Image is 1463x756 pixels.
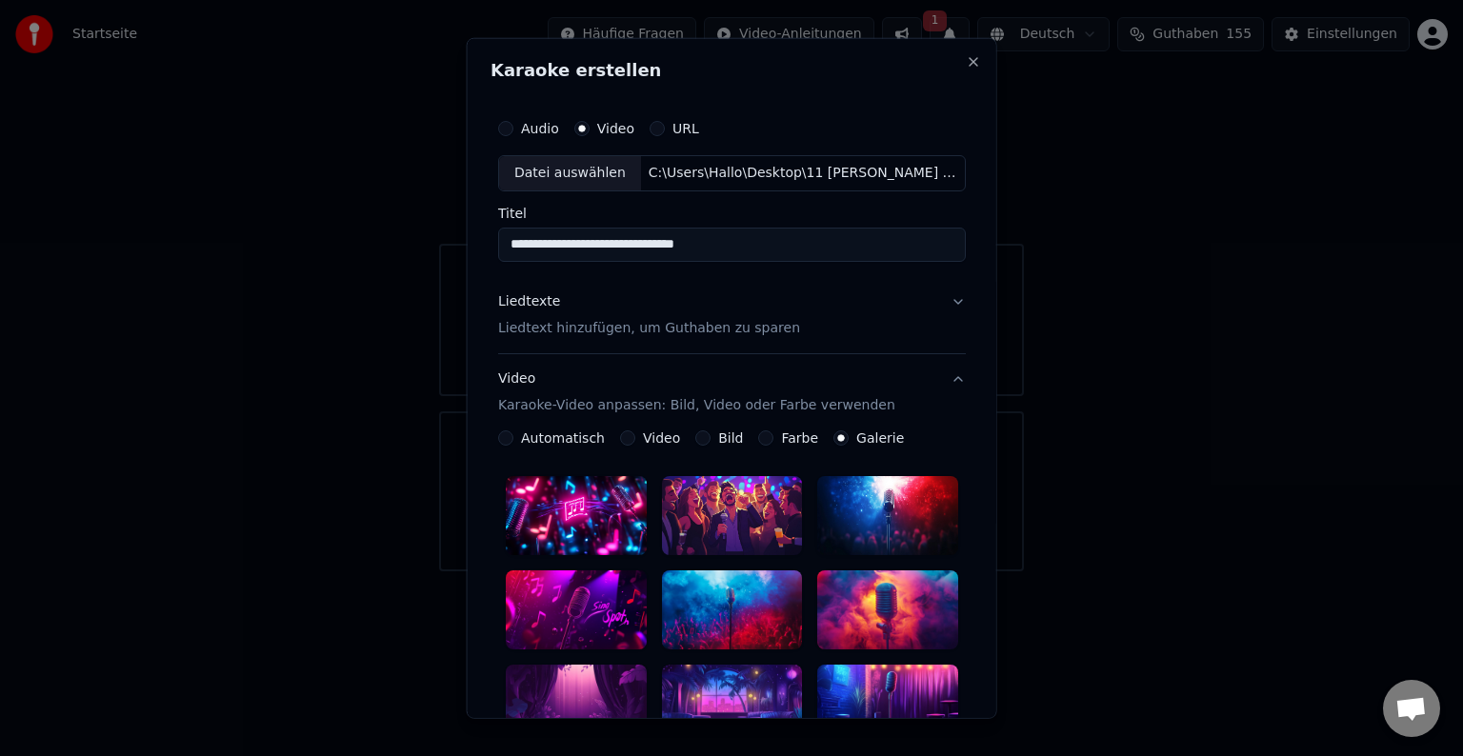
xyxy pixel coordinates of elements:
[498,292,560,311] div: Liedtexte
[491,62,973,79] h2: Karaoke erstellen
[498,396,895,415] p: Karaoke-Video anpassen: Bild, Video oder Farbe verwenden
[499,156,641,190] div: Datei auswählen
[856,431,904,445] label: Galerie
[640,164,964,183] div: C:\Users\Hallo\Desktop\11 [PERSON_NAME] - Lust Auf Mehr.mp4
[596,122,633,135] label: Video
[781,431,818,445] label: Farbe
[498,354,966,430] button: VideoKaraoke-Video anpassen: Bild, Video oder Farbe verwenden
[643,431,680,445] label: Video
[521,431,605,445] label: Automatisch
[672,122,699,135] label: URL
[718,431,743,445] label: Bild
[498,369,895,415] div: Video
[498,207,966,220] label: Titel
[498,319,800,338] p: Liedtext hinzufügen, um Guthaben zu sparen
[498,277,966,353] button: LiedtexteLiedtext hinzufügen, um Guthaben zu sparen
[521,122,559,135] label: Audio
